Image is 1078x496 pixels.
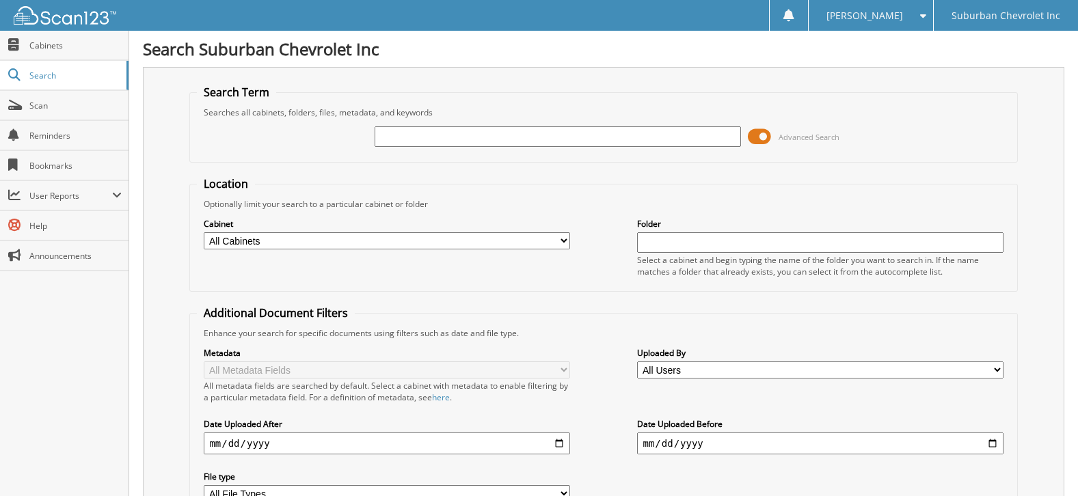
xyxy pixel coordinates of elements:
img: scan123-logo-white.svg [14,6,116,25]
div: Enhance your search for specific documents using filters such as date and file type. [197,327,1010,339]
label: Date Uploaded After [204,418,569,430]
span: Advanced Search [779,132,839,142]
legend: Search Term [197,85,276,100]
span: Reminders [29,130,122,141]
span: Search [29,70,120,81]
input: start [204,432,569,454]
div: Optionally limit your search to a particular cabinet or folder [197,198,1010,210]
input: end [637,432,1003,454]
span: Bookmarks [29,160,122,171]
div: Select a cabinet and begin typing the name of the folder you want to search in. If the name match... [637,254,1003,277]
h1: Search Suburban Chevrolet Inc [143,38,1064,60]
div: All metadata fields are searched by default. Select a cabinet with metadata to enable filtering b... [204,380,569,403]
span: Help [29,220,122,232]
span: Announcements [29,250,122,262]
label: File type [204,471,569,482]
label: Date Uploaded Before [637,418,1003,430]
div: Searches all cabinets, folders, files, metadata, and keywords [197,107,1010,118]
label: Metadata [204,347,569,359]
legend: Location [197,176,255,191]
a: here [432,391,450,403]
span: Cabinets [29,40,122,51]
legend: Additional Document Filters [197,305,355,320]
span: Scan [29,100,122,111]
label: Uploaded By [637,347,1003,359]
label: Folder [637,218,1003,230]
span: Suburban Chevrolet Inc [952,12,1060,20]
span: [PERSON_NAME] [826,12,903,20]
label: Cabinet [204,218,569,230]
span: User Reports [29,190,112,202]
